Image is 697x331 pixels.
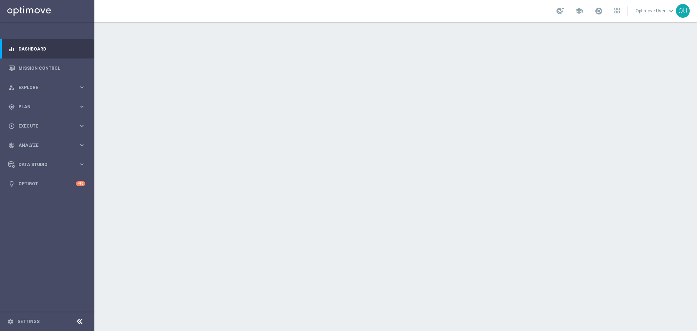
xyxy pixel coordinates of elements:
div: Explore [8,84,78,91]
i: equalizer [8,46,15,52]
div: Analyze [8,142,78,149]
div: Optibot [8,174,85,193]
div: Plan [8,104,78,110]
i: person_search [8,84,15,91]
i: gps_fixed [8,104,15,110]
button: lightbulb Optibot +10 [8,181,86,187]
a: Optimove Userkeyboard_arrow_down [635,5,676,16]
a: Optibot [19,174,76,193]
span: Explore [19,85,78,90]
div: Dashboard [8,39,85,58]
i: keyboard_arrow_right [78,142,85,149]
span: school [575,7,583,15]
i: keyboard_arrow_right [78,103,85,110]
i: keyboard_arrow_right [78,84,85,91]
i: lightbulb [8,181,15,187]
a: Settings [17,319,40,324]
button: play_circle_outline Execute keyboard_arrow_right [8,123,86,129]
span: Analyze [19,143,78,148]
span: Plan [19,105,78,109]
i: keyboard_arrow_right [78,122,85,129]
button: equalizer Dashboard [8,46,86,52]
div: OU [676,4,690,18]
i: settings [7,318,14,325]
div: Data Studio [8,161,78,168]
button: track_changes Analyze keyboard_arrow_right [8,142,86,148]
div: Mission Control [8,58,85,78]
span: keyboard_arrow_down [667,7,675,15]
div: +10 [76,181,85,186]
span: Data Studio [19,162,78,167]
button: Data Studio keyboard_arrow_right [8,162,86,167]
button: Mission Control [8,65,86,71]
a: Dashboard [19,39,85,58]
i: keyboard_arrow_right [78,161,85,168]
div: Execute [8,123,78,129]
i: track_changes [8,142,15,149]
i: play_circle_outline [8,123,15,129]
button: person_search Explore keyboard_arrow_right [8,85,86,90]
span: Execute [19,124,78,128]
a: Mission Control [19,58,85,78]
button: gps_fixed Plan keyboard_arrow_right [8,104,86,110]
